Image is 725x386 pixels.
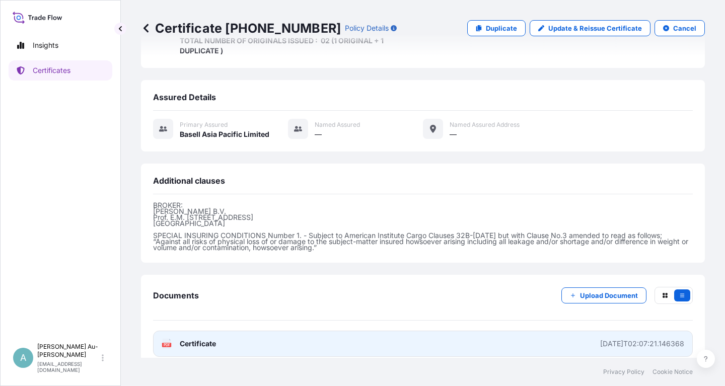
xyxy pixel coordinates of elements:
[164,343,170,347] text: PDF
[655,20,705,36] button: Cancel
[9,60,112,81] a: Certificates
[33,65,70,75] p: Certificates
[315,121,360,129] span: Named Assured
[450,129,457,139] span: —
[561,287,646,303] button: Upload Document
[673,23,696,33] p: Cancel
[180,121,228,129] span: Primary assured
[450,121,520,129] span: Named Assured Address
[345,23,389,33] p: Policy Details
[37,361,100,373] p: [EMAIL_ADDRESS][DOMAIN_NAME]
[580,290,638,300] p: Upload Document
[486,23,517,33] p: Duplicate
[33,40,58,50] p: Insights
[153,176,225,186] span: Additional clauses
[153,290,199,300] span: Documents
[548,23,642,33] p: Update & Reissue Certificate
[141,20,341,36] p: Certificate [PHONE_NUMBER]
[180,339,216,349] span: Certificate
[603,368,644,376] a: Privacy Policy
[600,339,684,349] div: [DATE]T02:07:21.146368
[180,129,269,139] span: Basell Asia Pacific Limited
[652,368,693,376] a: Cookie Notice
[530,20,650,36] a: Update & Reissue Certificate
[315,129,322,139] span: —
[153,202,693,251] p: BROKER: [PERSON_NAME] B.V. Prof. E.M. [STREET_ADDRESS] [GEOGRAPHIC_DATA] SPECIAL INSURING CONDITI...
[9,35,112,55] a: Insights
[467,20,526,36] a: Duplicate
[37,343,100,359] p: [PERSON_NAME] Au-[PERSON_NAME]
[20,353,26,363] span: A
[153,92,216,102] span: Assured Details
[153,331,693,357] a: PDFCertificate[DATE]T02:07:21.146368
